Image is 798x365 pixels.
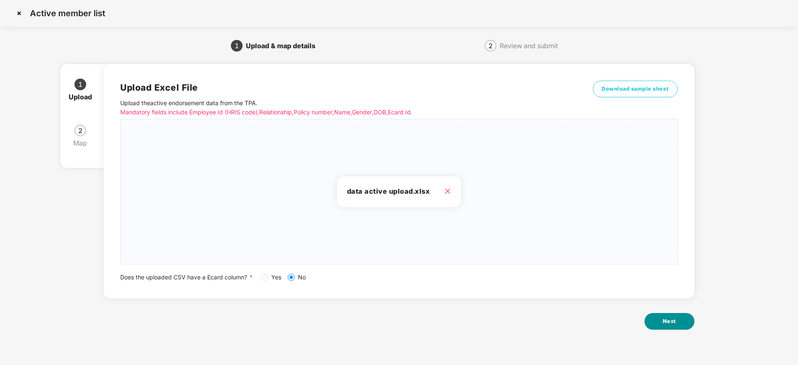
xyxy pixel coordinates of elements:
[12,7,26,20] img: svg+xml;base64,PHN2ZyBpZD0iQ3Jvc3MtMzJ4MzIiIHhtbG5zPSJodHRwOi8vd3d3LnczLm9yZy8yMDAwL3N2ZyIgd2lkdG...
[120,273,677,282] div: Does the uploaded CSV have a Ecard column?
[663,317,676,326] span: Next
[246,39,322,52] div: Upload & map details
[78,127,82,134] span: 2
[235,42,239,49] span: 1
[78,81,82,88] span: 1
[602,85,669,93] span: Download sample sheet
[488,42,493,49] span: 2
[120,81,561,94] h2: Upload Excel File
[295,273,309,282] span: No
[644,313,694,330] button: Next
[347,186,451,197] h3: data active upload.xlsx
[69,90,99,104] div: Upload
[120,99,561,117] p: Upload the active endorsement data from the TPA .
[121,119,677,264] span: data active upload.xlsx close
[444,188,451,195] span: close
[120,108,561,117] p: Mandatory fields include Employee Id (HRIS code), Relationship, Policy number, Name, Gender, DOB,...
[268,273,285,282] span: Yes
[593,81,678,97] button: Download sample sheet
[73,136,94,150] div: Map
[30,8,105,18] p: Active member list
[500,39,558,52] div: Review and submit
